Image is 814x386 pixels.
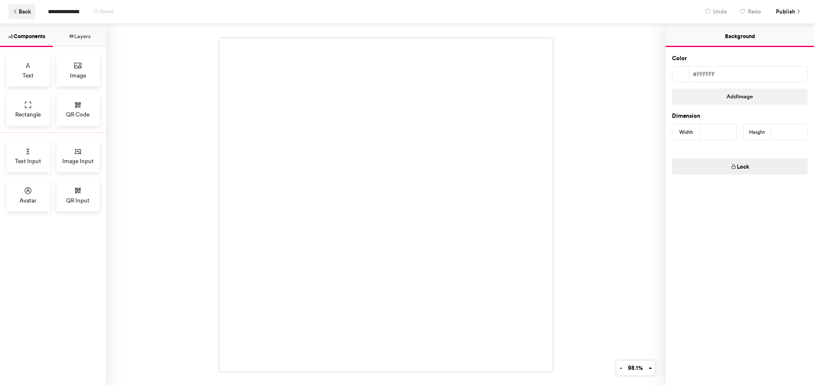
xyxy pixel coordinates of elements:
[15,110,41,119] span: Rectangle
[616,361,625,375] button: -
[62,157,94,165] span: Image Input
[22,71,33,80] span: Text
[672,158,808,175] button: Lock
[672,89,808,105] button: AddImage
[645,361,655,375] button: +
[53,24,106,47] button: Layers
[769,4,806,19] button: Publish
[8,4,35,19] button: Back
[666,24,814,47] button: Background
[66,110,89,119] span: QR Code
[689,67,807,82] div: #ffffff
[672,124,700,140] div: Width
[672,112,700,120] label: Dimension
[624,361,646,375] button: 98.1%
[776,4,795,19] span: Publish
[70,71,86,80] span: Image
[744,124,771,140] div: Height
[100,8,114,14] span: Saved
[772,344,804,376] iframe: Drift Widget Chat Controller
[20,196,36,205] span: Avatar
[66,196,89,205] span: QR Input
[672,54,687,63] label: Color
[15,157,41,165] span: Text Input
